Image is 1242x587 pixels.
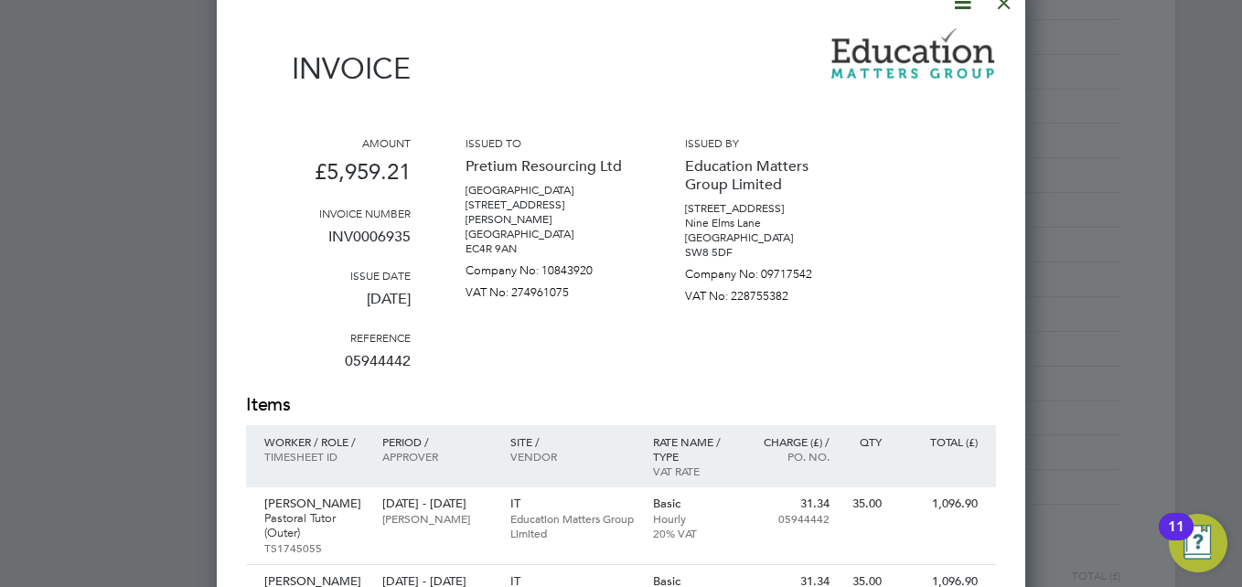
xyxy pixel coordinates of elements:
p: [STREET_ADDRESS][PERSON_NAME] [466,197,630,227]
p: [GEOGRAPHIC_DATA] [466,227,630,241]
p: IT [510,496,635,511]
p: Approver [382,449,491,464]
h3: Amount [246,135,411,150]
p: Education Matters Group Limited [685,150,850,201]
p: [STREET_ADDRESS] [685,201,850,216]
h3: Invoice number [246,206,411,220]
p: Pretium Resourcing Ltd [466,150,630,183]
p: Rate name / type [653,434,733,464]
p: 20% VAT [653,526,733,540]
p: 31.34 [750,496,830,511]
p: Pastoral Tutor (Outer) [264,511,364,540]
p: [PERSON_NAME] [264,496,364,511]
p: Education Matters Group Limited [510,511,635,540]
h3: Issued to [466,135,630,150]
p: [GEOGRAPHIC_DATA] [685,230,850,245]
p: Charge (£) / [750,434,830,449]
p: Worker / Role / [264,434,364,449]
p: 05944442 [246,345,411,392]
p: Timesheet ID [264,449,364,464]
h3: Reference [246,330,411,345]
p: SW8 5DF [685,245,850,260]
p: TS1745055 [264,540,364,555]
button: Open Resource Center, 11 new notifications [1169,514,1227,572]
div: 11 [1168,527,1184,550]
p: VAT No: 274961075 [466,278,630,300]
p: [DATE] [246,283,411,330]
p: Site / [510,434,635,449]
p: QTY [848,434,882,449]
p: Company No: 09717542 [685,260,850,282]
p: Hourly [653,511,733,526]
p: 1,096.90 [900,496,978,511]
p: 35.00 [848,496,882,511]
p: Nine Elms Lane [685,216,850,230]
p: Total (£) [900,434,978,449]
h1: Invoice [246,51,411,86]
h3: Issued by [685,135,850,150]
p: Basic [653,496,733,511]
p: EC4R 9AN [466,241,630,256]
p: [GEOGRAPHIC_DATA] [466,183,630,197]
p: [DATE] - [DATE] [382,496,491,511]
p: VAT No: 228755382 [685,282,850,304]
p: [PERSON_NAME] [382,511,491,526]
h3: Issue date [246,268,411,283]
p: 05944442 [750,511,830,526]
h2: Items [246,392,996,418]
p: Period / [382,434,491,449]
p: £5,959.21 [246,150,411,206]
p: Company No: 10843920 [466,256,630,278]
p: VAT rate [653,464,733,478]
p: Po. No. [750,449,830,464]
img: educationmattersgroup-logo-remittance.png [831,28,996,79]
p: Vendor [510,449,635,464]
p: INV0006935 [246,220,411,268]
